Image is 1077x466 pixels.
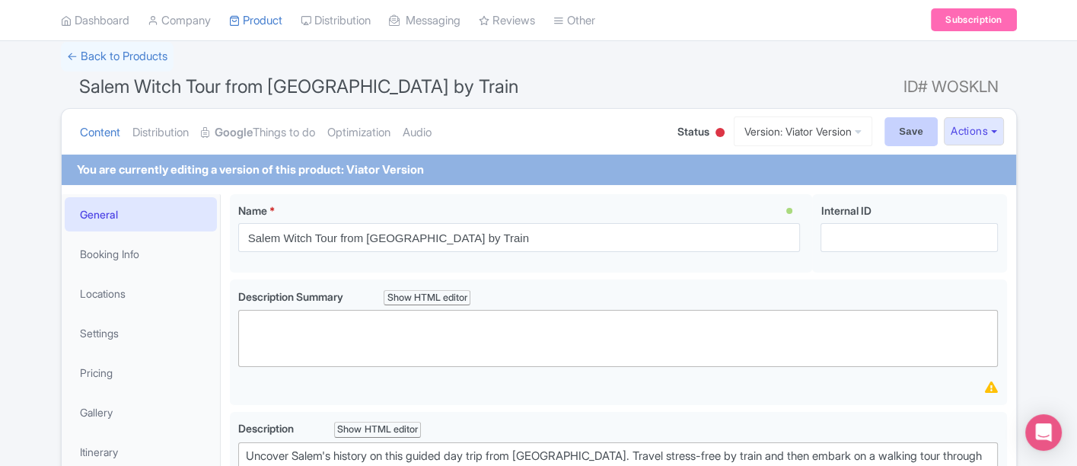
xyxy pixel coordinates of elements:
[944,117,1004,145] button: Actions
[65,356,217,390] a: Pricing
[403,109,432,157] a: Audio
[734,116,872,146] a: Version: Viator Version
[884,117,938,146] input: Save
[77,161,424,179] div: You are currently editing a version of this product: Viator Version
[65,316,217,350] a: Settings
[65,395,217,429] a: Gallery
[215,124,253,142] strong: Google
[712,122,728,145] div: Inactive
[384,290,471,306] div: Show HTML editor
[903,72,999,102] span: ID# WOSKLN
[1025,414,1062,451] div: Open Intercom Messenger
[201,109,315,157] a: GoogleThings to do
[79,75,518,97] span: Salem Witch Tour from [GEOGRAPHIC_DATA] by Train
[677,123,709,139] span: Status
[132,109,189,157] a: Distribution
[931,9,1016,32] a: Subscription
[65,197,217,231] a: General
[238,422,296,435] span: Description
[80,109,120,157] a: Content
[820,204,871,217] span: Internal ID
[238,204,267,217] span: Name
[238,290,346,303] span: Description Summary
[65,276,217,311] a: Locations
[65,237,217,271] a: Booking Info
[61,42,174,72] a: ← Back to Products
[327,109,390,157] a: Optimization
[334,422,422,438] div: Show HTML editor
